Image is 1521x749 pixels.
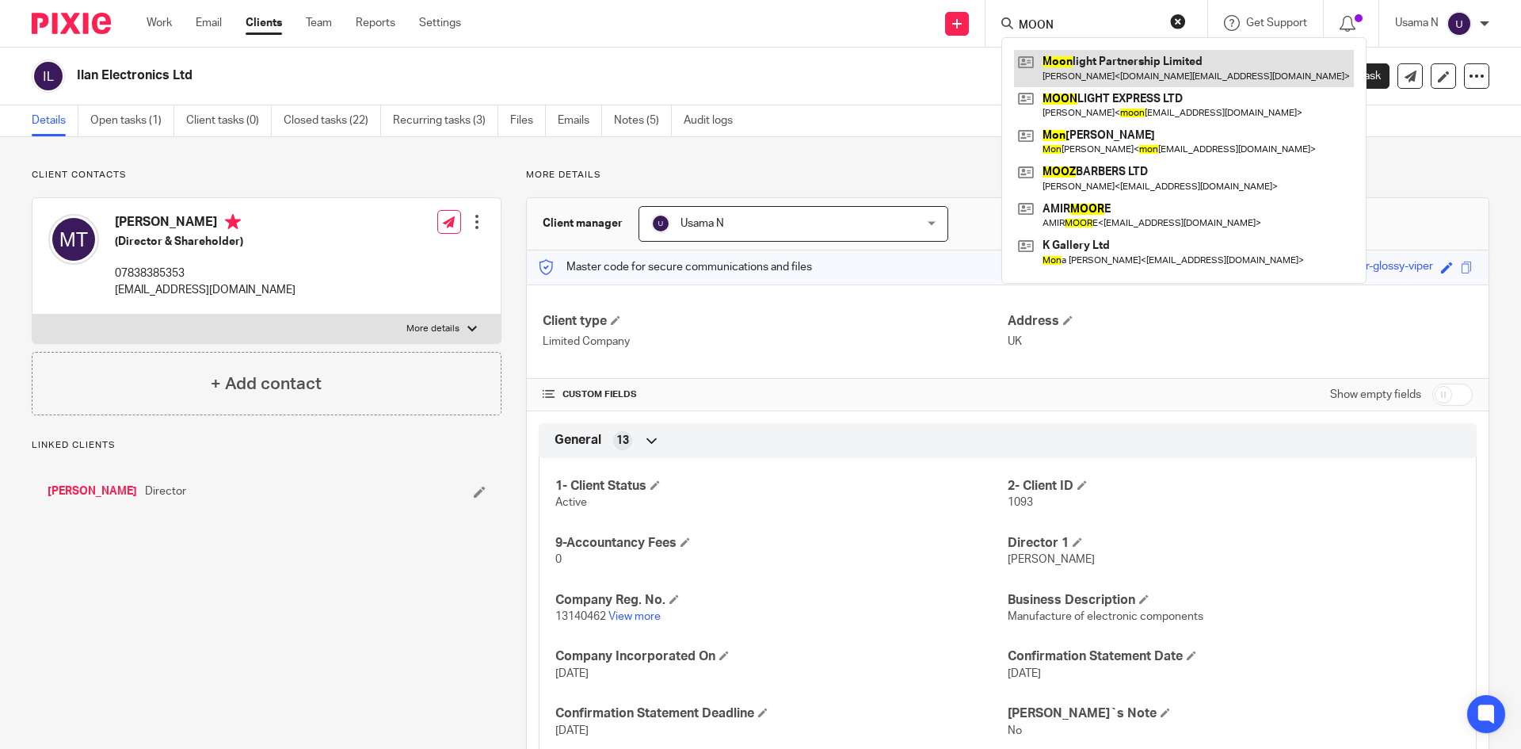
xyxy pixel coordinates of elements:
[196,15,222,31] a: Email
[48,483,137,499] a: [PERSON_NAME]
[555,725,589,736] span: [DATE]
[510,105,546,136] a: Files
[90,105,174,136] a: Open tasks (1)
[246,15,282,31] a: Clients
[543,216,623,231] h3: Client manager
[543,388,1008,401] h4: CUSTOM FIELDS
[115,214,295,234] h4: [PERSON_NAME]
[32,59,65,93] img: svg%3E
[32,169,501,182] p: Client contacts
[32,13,111,34] img: Pixie
[284,105,381,136] a: Closed tasks (22)
[225,214,241,230] i: Primary
[1008,725,1022,736] span: No
[115,282,295,298] p: [EMAIL_ADDRESS][DOMAIN_NAME]
[555,648,1008,665] h4: Company Incorporated On
[1008,668,1041,679] span: [DATE]
[32,439,501,452] p: Linked clients
[555,497,587,508] span: Active
[1246,17,1307,29] span: Get Support
[48,214,99,265] img: svg%3E
[526,169,1489,182] p: More details
[186,105,272,136] a: Client tasks (0)
[543,334,1008,350] p: Limited Company
[555,705,1008,722] h4: Confirmation Statement Deadline
[1008,497,1033,508] span: 1093
[32,105,78,136] a: Details
[680,218,724,229] span: Usama N
[1008,535,1460,552] h4: Director 1
[1008,705,1460,722] h4: [PERSON_NAME]`s Note
[211,372,322,396] h4: + Add contact
[555,535,1008,552] h4: 9-Accountancy Fees
[306,15,332,31] a: Team
[1017,19,1160,33] input: Search
[555,668,589,679] span: [DATE]
[406,323,459,335] p: More details
[1008,478,1460,495] h4: 2- Client ID
[1008,554,1095,565] span: [PERSON_NAME]
[539,259,812,275] p: Master code for secure communications and files
[115,266,295,281] p: 07838385353
[356,15,395,31] a: Reports
[555,554,562,565] span: 0
[1008,611,1203,622] span: Manufacture of electronic components
[1008,334,1473,350] p: UK
[393,105,498,136] a: Recurring tasks (3)
[1395,15,1439,31] p: Usama N
[1008,592,1460,609] h4: Business Description
[558,105,602,136] a: Emails
[555,592,1008,609] h4: Company Reg. No.
[614,105,672,136] a: Notes (5)
[77,67,1035,84] h2: Ilan Electronics Ltd
[543,313,1008,330] h4: Client type
[115,234,295,250] h5: (Director & Shareholder)
[616,433,629,449] span: 13
[147,15,172,31] a: Work
[684,105,745,136] a: Audit logs
[651,214,670,233] img: svg%3E
[1170,13,1186,29] button: Clear
[1447,11,1472,36] img: svg%3E
[1008,648,1460,665] h4: Confirmation Statement Date
[555,611,606,622] span: 13140462
[555,432,601,449] span: General
[1008,313,1473,330] h4: Address
[145,483,186,499] span: Director
[1330,387,1421,403] label: Show empty fields
[608,611,661,622] a: View more
[555,478,1008,495] h4: 1- Client Status
[419,15,461,31] a: Settings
